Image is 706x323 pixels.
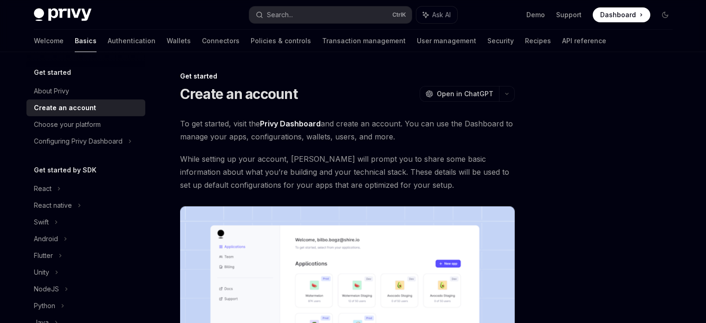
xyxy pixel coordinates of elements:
a: Wallets [167,30,191,52]
a: Policies & controls [251,30,311,52]
div: Configuring Privy Dashboard [34,136,123,147]
div: Search... [267,9,293,20]
a: About Privy [26,83,145,99]
button: Ask AI [416,7,457,23]
span: While setting up your account, [PERSON_NAME] will prompt you to share some basic information abou... [180,152,515,191]
a: Welcome [34,30,64,52]
div: Android [34,233,58,244]
a: Choose your platform [26,116,145,133]
a: Recipes [525,30,551,52]
a: Security [487,30,514,52]
h5: Get started by SDK [34,165,97,176]
img: dark logo [34,8,91,21]
div: Unity [34,267,49,278]
a: Connectors [202,30,240,52]
div: Swift [34,217,49,228]
span: Ctrl K [392,11,406,19]
div: React native [34,200,72,211]
div: Python [34,300,55,311]
span: Open in ChatGPT [437,89,493,99]
div: Create an account [34,102,96,113]
div: Flutter [34,250,53,261]
div: NodeJS [34,283,59,295]
a: Basics [75,30,97,52]
div: Get started [180,72,515,81]
a: API reference [562,30,606,52]
a: Create an account [26,99,145,116]
a: User management [417,30,476,52]
button: Open in ChatGPT [420,86,499,102]
a: Demo [526,10,545,20]
div: Choose your platform [34,119,101,130]
h1: Create an account [180,86,298,102]
h5: Get started [34,67,71,78]
div: About Privy [34,86,69,97]
span: Ask AI [432,10,451,20]
a: Authentication [108,30,155,52]
div: React [34,183,52,194]
a: Dashboard [593,7,650,22]
button: Toggle dark mode [658,7,673,22]
span: Dashboard [600,10,636,20]
a: Support [556,10,582,20]
span: To get started, visit the and create an account. You can use the Dashboard to manage your apps, c... [180,117,515,143]
button: Search...CtrlK [249,7,412,23]
a: Transaction management [322,30,406,52]
a: Privy Dashboard [260,119,321,129]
